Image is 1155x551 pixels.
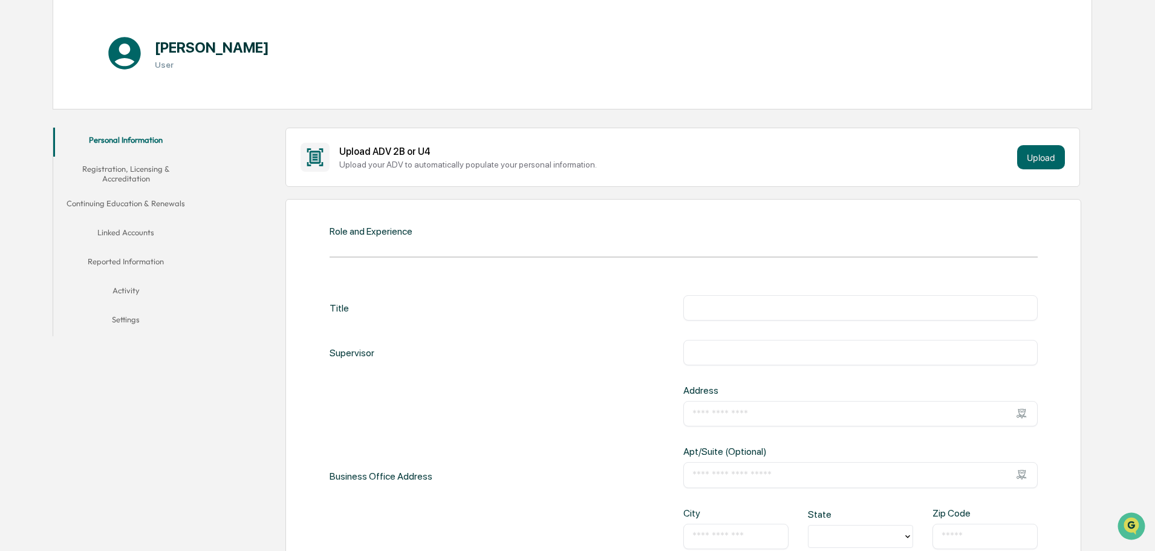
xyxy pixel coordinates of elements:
img: 1746055101610-c473b297-6a78-478c-a979-82029cc54cd1 [12,93,34,114]
div: Title [330,295,349,321]
div: Supervisor [330,340,374,365]
h3: User [155,60,269,70]
div: Zip Code [932,507,980,519]
div: Address [683,385,843,396]
div: secondary tabs example [53,128,198,336]
a: 🔎Data Lookup [7,171,81,192]
h1: [PERSON_NAME] [155,39,269,56]
span: Pylon [120,205,146,214]
span: Preclearance [24,152,78,165]
span: Data Lookup [24,175,76,187]
button: Linked Accounts [53,220,198,249]
div: Apt/Suite (Optional) [683,446,843,457]
div: We're available if you need us! [41,105,153,114]
button: Start new chat [206,96,220,111]
div: 🗄️ [88,154,97,163]
div: City [683,507,730,519]
a: 🖐️Preclearance [7,148,83,169]
button: Personal Information [53,128,198,157]
a: 🗄️Attestations [83,148,155,169]
div: Upload ADV 2B or U4 [339,146,1012,157]
div: Start new chat [41,93,198,105]
p: How can we help? [12,25,220,45]
span: Attestations [100,152,150,165]
iframe: Open customer support [1116,511,1149,544]
div: 🔎 [12,177,22,186]
div: Role and Experience [330,226,412,237]
button: Continuing Education & Renewals [53,191,198,220]
button: Upload [1017,145,1065,169]
button: Activity [53,278,198,307]
div: State [808,509,855,520]
div: 🖐️ [12,154,22,163]
button: Reported Information [53,249,198,278]
button: Registration, Licensing & Accreditation [53,157,198,191]
div: Upload your ADV to automatically populate your personal information. [339,160,1012,169]
a: Powered byPylon [85,204,146,214]
button: Settings [53,307,198,336]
